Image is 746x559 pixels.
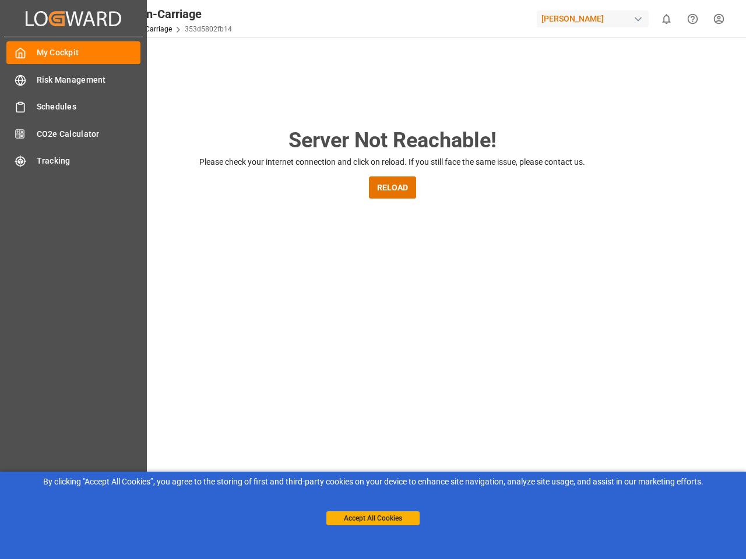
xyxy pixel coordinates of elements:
a: Schedules [6,95,140,118]
a: CO2e Calculator [6,122,140,145]
button: show 0 new notifications [653,6,680,32]
span: Schedules [37,101,141,113]
h2: Server Not Reachable! [288,125,497,156]
span: CO2e Calculator [37,128,141,140]
span: Risk Management [37,74,141,86]
span: Tracking [37,155,141,167]
a: My Cockpit [6,41,140,64]
button: Help Center [680,6,706,32]
p: Please check your internet connection and click on reload. If you still face the same issue, plea... [199,156,585,168]
button: RELOAD [369,176,416,199]
div: By clicking "Accept All Cookies”, you agree to the storing of first and third-party cookies on yo... [8,476,738,488]
a: Risk Management [6,68,140,91]
button: Accept All Cookies [326,511,420,525]
button: [PERSON_NAME] [537,8,653,30]
div: [PERSON_NAME] [537,10,649,27]
a: Tracking [6,150,140,172]
span: My Cockpit [37,47,141,59]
